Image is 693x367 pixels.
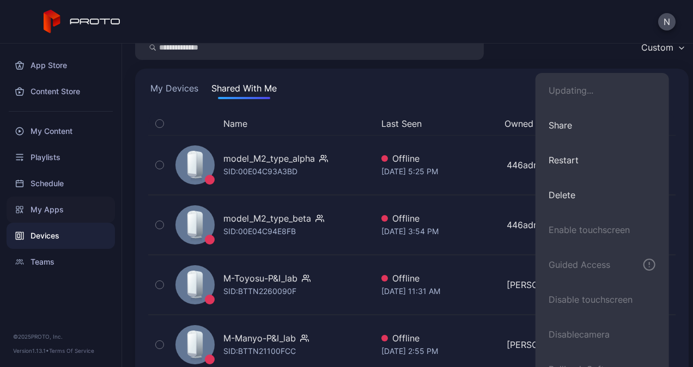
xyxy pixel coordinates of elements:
[658,13,676,30] button: N
[7,52,115,78] a: App Store
[381,117,496,130] button: Last Seen
[507,158,623,172] div: 446admin
[536,282,669,317] button: Disable touchscreen
[507,218,623,231] div: 446admin
[549,258,610,271] div: Guided Access
[13,332,108,341] div: © 2025 PROTO, Inc.
[381,332,498,345] div: Offline
[209,82,279,99] button: Shared With Me
[381,225,498,238] div: [DATE] 3:54 PM
[381,165,498,178] div: [DATE] 5:25 PM
[223,272,297,285] div: M-Toyosu-P&I_lab
[536,178,669,212] button: Delete
[223,117,247,130] button: Name
[381,345,498,358] div: [DATE] 2:55 PM
[381,285,498,298] div: [DATE] 11:31 AM
[549,84,593,97] div: Updating...
[381,272,498,285] div: Offline
[7,170,115,197] a: Schedule
[148,82,200,99] button: My Devices
[507,338,623,351] div: [PERSON_NAME]
[223,165,297,178] div: SID: 00E04C93A3BD
[223,225,296,238] div: SID: 00E04C94E8FB
[536,212,669,247] button: Enable touchscreen
[507,278,623,291] div: [PERSON_NAME]
[536,73,669,108] button: Updating...
[641,42,673,53] div: Custom
[223,332,296,345] div: M-Manyo-P&I_lab
[223,345,296,358] div: SID: BTTN21100FCC
[536,317,669,352] button: Disablecamera
[7,223,115,249] a: Devices
[504,117,619,130] button: Owned By
[536,108,669,143] button: Share
[381,152,498,165] div: Offline
[13,347,49,354] span: Version 1.13.1 •
[381,212,498,225] div: Offline
[536,247,669,282] button: Guided Access
[223,152,315,165] div: model_M2_type_alpha
[7,144,115,170] a: Playlists
[636,35,689,60] button: Custom
[223,285,296,298] div: SID: BTTN2260090F
[7,197,115,223] a: My Apps
[7,118,115,144] a: My Content
[7,78,115,105] a: Content Store
[49,347,94,354] a: Terms Of Service
[223,212,311,225] div: model_M2_type_beta
[7,249,115,275] a: Teams
[536,143,669,178] button: Restart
